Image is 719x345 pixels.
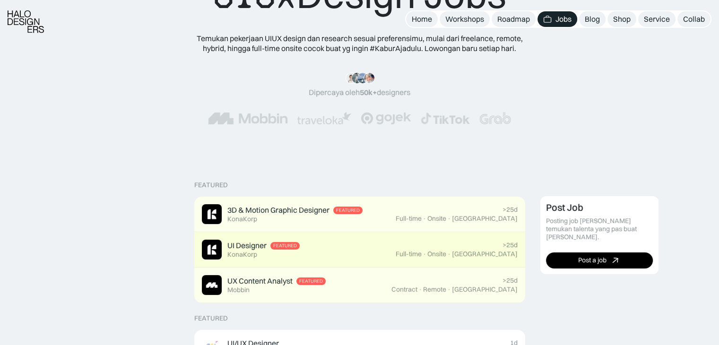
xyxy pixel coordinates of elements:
[683,14,705,24] div: Collab
[447,285,451,293] div: ·
[227,205,329,215] div: 3D & Motion Graphic Designer
[427,250,446,258] div: Onsite
[309,87,410,97] div: Dipercaya oleh designers
[190,34,530,53] div: Temukan pekerjaan UIUX design dan research sesuai preferensimu, mulai dari freelance, remote, hyb...
[497,14,530,24] div: Roadmap
[502,206,518,214] div: >25d
[555,14,572,24] div: Jobs
[396,250,422,258] div: Full-time
[578,256,606,264] div: Post a job
[202,204,222,224] img: Job Image
[227,286,250,294] div: Mobbin
[546,252,653,268] a: Post a job
[227,215,257,223] div: KonaKorp
[644,14,670,24] div: Service
[502,241,518,249] div: >25d
[360,87,377,97] span: 50k+
[194,181,228,189] div: Featured
[336,207,360,213] div: Featured
[546,217,653,241] div: Posting job [PERSON_NAME] temukan talenta yang pas buat [PERSON_NAME].
[452,250,518,258] div: [GEOGRAPHIC_DATA]
[194,267,525,303] a: Job ImageUX Content AnalystFeaturedMobbin>25dContract·Remote·[GEOGRAPHIC_DATA]
[423,215,426,223] div: ·
[613,14,631,24] div: Shop
[202,240,222,259] img: Job Image
[412,14,432,24] div: Home
[638,11,676,27] a: Service
[445,14,484,24] div: Workshops
[492,11,536,27] a: Roadmap
[423,250,426,258] div: ·
[452,285,518,293] div: [GEOGRAPHIC_DATA]
[227,276,293,286] div: UX Content Analyst
[423,285,446,293] div: Remote
[677,11,710,27] a: Collab
[418,285,422,293] div: ·
[537,11,577,27] a: Jobs
[546,202,583,213] div: Post Job
[273,243,297,249] div: Featured
[440,11,490,27] a: Workshops
[299,278,323,284] div: Featured
[447,215,451,223] div: ·
[427,215,446,223] div: Onsite
[452,215,518,223] div: [GEOGRAPHIC_DATA]
[194,232,525,267] a: Job ImageUI DesignerFeaturedKonaKorp>25dFull-time·Onsite·[GEOGRAPHIC_DATA]
[227,250,257,259] div: KonaKorp
[202,275,222,295] img: Job Image
[406,11,438,27] a: Home
[227,241,267,250] div: UI Designer
[579,11,606,27] a: Blog
[447,250,451,258] div: ·
[607,11,636,27] a: Shop
[502,276,518,285] div: >25d
[194,197,525,232] a: Job Image3D & Motion Graphic DesignerFeaturedKonaKorp>25dFull-time·Onsite·[GEOGRAPHIC_DATA]
[585,14,600,24] div: Blog
[194,314,228,322] div: Featured
[391,285,417,293] div: Contract
[396,215,422,223] div: Full-time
